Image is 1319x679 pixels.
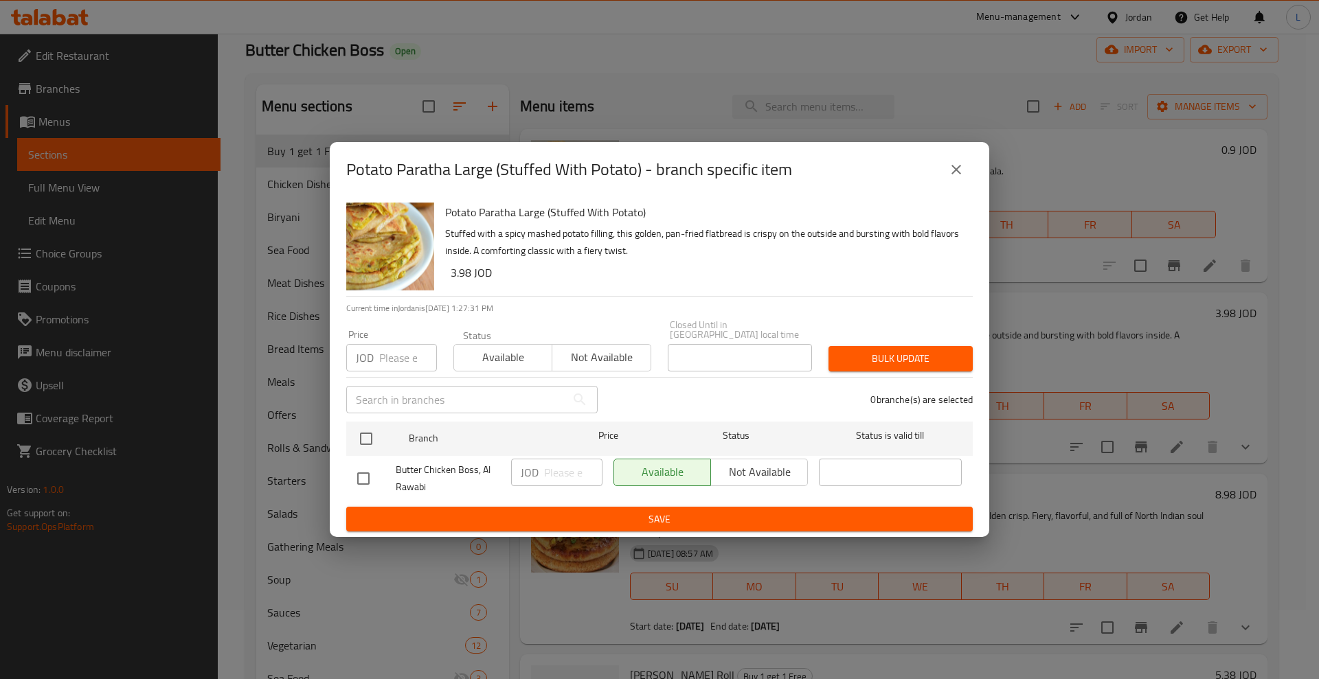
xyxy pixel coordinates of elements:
img: Potato Paratha Large (Stuffed With Potato) [346,203,434,290]
input: Please enter price [544,459,602,486]
button: close [940,153,973,186]
p: JOD [356,349,374,366]
button: Available [453,344,552,371]
span: Status is valid till [819,427,962,444]
p: 0 branche(s) are selected [870,393,973,406]
button: Not available [552,344,651,371]
span: Not available [558,347,645,367]
p: Current time in Jordan is [DATE] 1:27:31 PM [346,302,973,314]
input: Please enter price [379,344,437,371]
span: Bulk update [839,350,962,367]
p: Stuffed with a spicy mashed potato filling, this golden, pan-fried flatbread is crispy on the out... [445,225,962,260]
span: Price [563,427,654,444]
span: Save [357,511,962,528]
h2: Potato Paratha Large (Stuffed With Potato) - branch specific item [346,159,792,181]
p: JOD [521,464,539,481]
button: Bulk update [828,346,973,371]
h6: 3.98 JOD [451,263,962,282]
span: Status [665,427,808,444]
span: Butter Chicken Boss, Al Rawabi [396,461,500,496]
h6: Potato Paratha Large (Stuffed With Potato) [445,203,962,222]
input: Search in branches [346,386,566,413]
span: Branch [409,430,552,447]
button: Save [346,507,973,532]
span: Available [460,347,547,367]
